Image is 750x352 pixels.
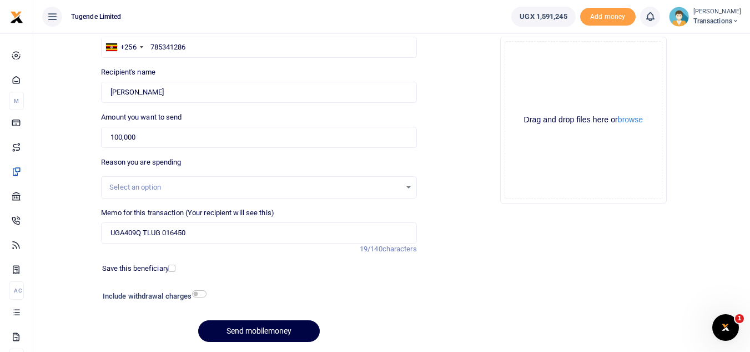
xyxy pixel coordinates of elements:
li: Toup your wallet [580,8,636,26]
iframe: Intercom live chat [712,314,739,341]
input: Enter extra information [101,222,416,244]
a: logo-small logo-large logo-large [10,12,23,21]
h6: Include withdrawal charges [103,292,202,301]
a: Add money [580,12,636,20]
span: UGX 1,591,245 [520,11,567,22]
span: Add money [580,8,636,26]
div: File Uploader [500,37,667,204]
label: Amount you want to send [101,112,182,123]
div: Drag and drop files here or [505,115,662,125]
button: Send mobilemoney [198,320,320,342]
label: Recipient's name [101,67,155,78]
li: Ac [9,281,24,300]
li: M [9,92,24,110]
span: 19/140 [360,245,382,253]
span: Tugende Limited [67,12,126,22]
span: Transactions [693,16,741,26]
label: Memo for this transaction (Your recipient will see this) [101,207,274,219]
img: profile-user [669,7,689,27]
img: logo-small [10,11,23,24]
a: profile-user [PERSON_NAME] Transactions [669,7,741,27]
div: Select an option [109,182,400,193]
label: Reason you are spending [101,157,181,168]
a: UGX 1,591,245 [511,7,575,27]
small: [PERSON_NAME] [693,7,741,17]
div: Uganda: +256 [102,37,146,57]
li: Wallet ballance [507,7,580,27]
label: Save this beneficiary [102,263,169,274]
input: UGX [101,127,416,148]
div: +256 [120,42,136,53]
button: browse [618,116,643,123]
span: 1 [735,314,744,323]
span: characters [382,245,417,253]
input: Loading name... [101,82,416,103]
input: Enter phone number [101,37,416,58]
